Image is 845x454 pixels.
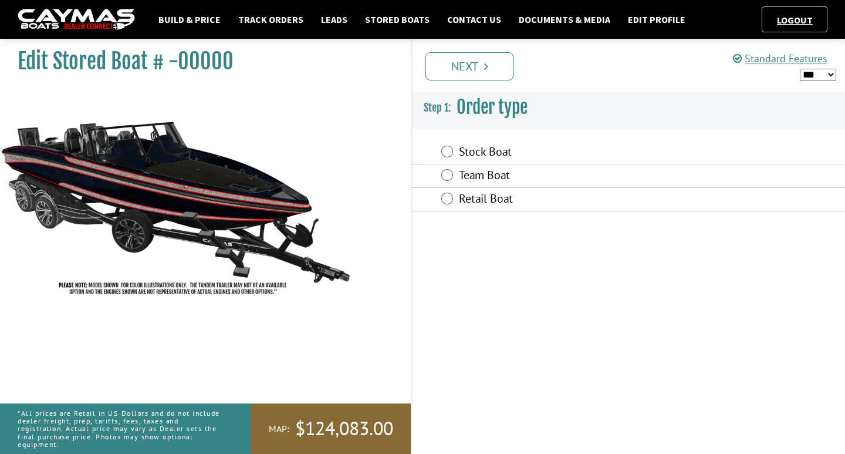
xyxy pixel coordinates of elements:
a: Leads [315,12,353,27]
a: Logout [771,14,819,26]
p: *All prices are Retail in US Dollars and do not include dealer freight, prep, tariffs, fees, taxe... [18,403,225,454]
ul: Pagination [422,51,845,80]
a: MAP:$124,083.00 [251,403,411,454]
h1: Edit Stored Boat # -00000 [18,48,381,75]
a: Next [425,52,513,80]
span: MAP: [269,423,289,435]
a: Contact Us [441,12,507,27]
h3: Order type [412,86,845,129]
a: Edit Profile [622,12,691,27]
label: Stock Boat [459,144,691,162]
a: Stored Boats [359,12,435,27]
a: Track Orders [232,12,309,27]
a: Build & Price [153,12,227,27]
label: Team Boat [459,168,691,185]
span: $124,083.00 [295,416,393,441]
a: Documents & Media [513,12,616,27]
img: caymas-dealer-connect-2ed40d3bc7270c1d8d7ffb4b79bf05adc795679939227970def78ec6f6c03838.gif [18,9,135,31]
label: Retail Boat [459,191,691,208]
a: Standard Features [733,52,827,65]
